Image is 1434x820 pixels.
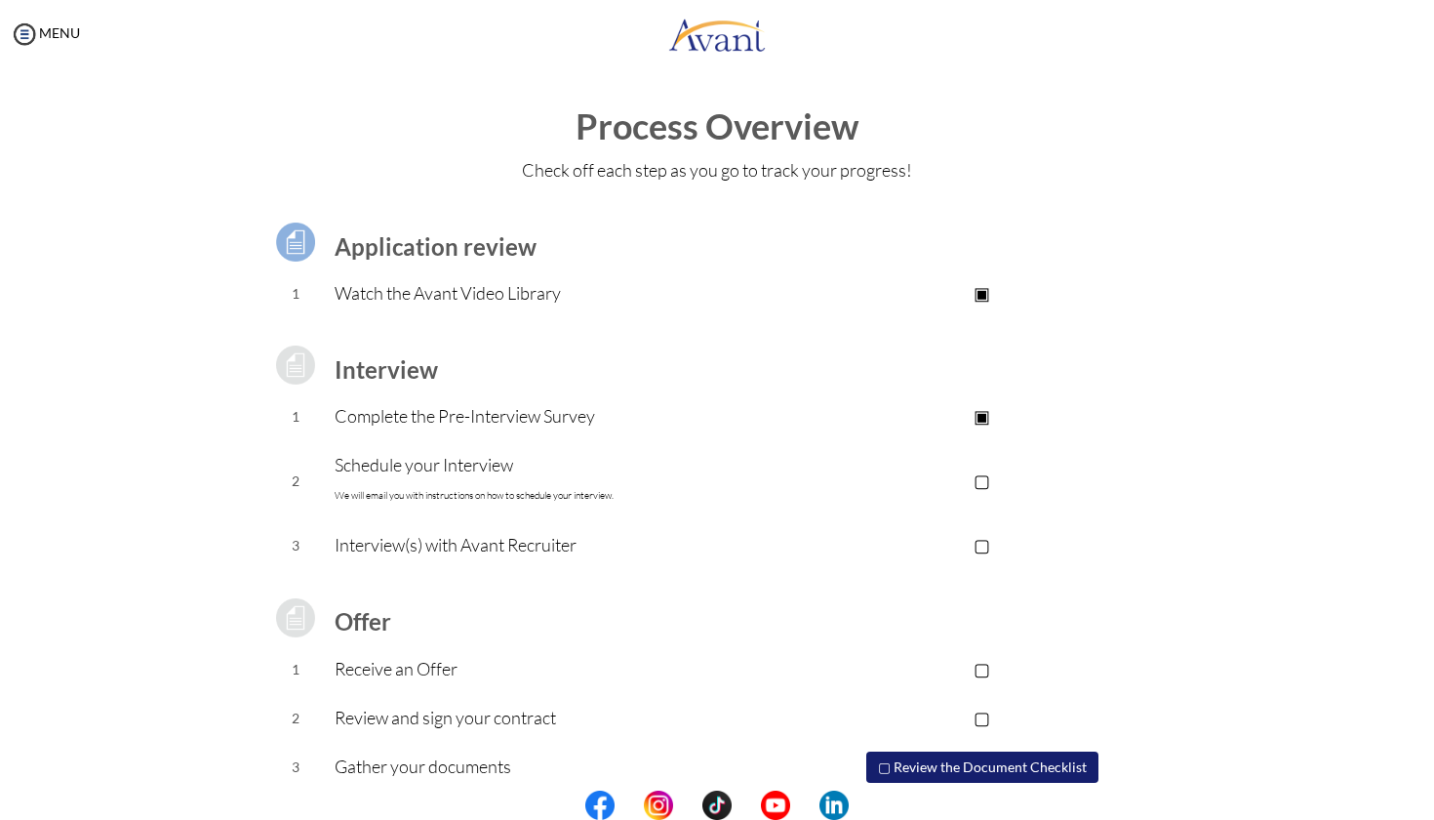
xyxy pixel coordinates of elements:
[786,467,1177,494] p: ▢
[335,402,786,430] p: Complete the Pre-Interview Survey
[335,279,786,307] p: Watch the Avant Video Library
[335,655,786,682] p: Receive an Offer
[732,791,761,820] img: blank.png
[790,791,819,820] img: blank.png
[10,24,80,41] a: MENU
[257,392,336,441] td: 1
[615,791,644,820] img: blank.png
[786,704,1177,731] p: ▢
[335,704,786,731] p: Review and sign your contract
[786,402,1177,430] p: ▣
[819,791,849,820] img: li.png
[271,594,320,642] img: icon-test-grey.png
[673,791,702,820] img: blank.png
[335,607,391,635] b: Offer
[761,791,790,820] img: yt.png
[257,521,336,570] td: 3
[585,791,615,820] img: fb.png
[644,791,673,820] img: in.png
[257,441,336,521] td: 2
[20,107,1414,146] h1: Process Overview
[271,218,320,266] img: icon-test.png
[786,279,1177,307] p: ▣
[668,5,766,63] img: logo.png
[10,20,39,49] img: icon-menu.png
[702,791,732,820] img: tt.png
[335,489,614,502] font: We will email you with instructions on how to schedule your interview.
[257,694,336,743] td: 2
[786,655,1177,682] p: ▢
[335,355,438,384] b: Interview
[257,743,336,792] td: 3
[335,451,786,510] p: Schedule your Interview
[335,232,537,261] b: Application review
[786,531,1177,558] p: ▢
[335,531,786,558] p: Interview(s) with Avant Recruiter
[866,752,1098,783] button: ▢ Review the Document Checklist
[335,753,786,780] p: Gather your documents
[257,645,336,694] td: 1
[20,156,1414,184] p: Check off each step as you go to track your progress!
[271,341,320,389] img: icon-test-grey.png
[257,269,336,318] td: 1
